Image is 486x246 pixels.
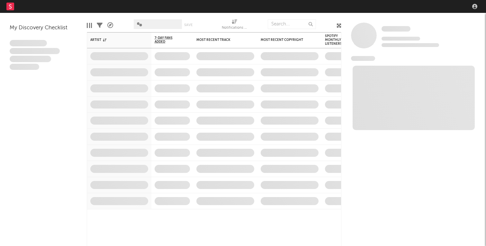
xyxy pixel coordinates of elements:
span: News Feed [351,56,375,61]
div: Filters [97,16,103,35]
div: Spotify Monthly Listeners [325,34,347,46]
span: Tracking Since: [DATE] [382,37,420,41]
span: Aliquam viverra [10,64,39,70]
div: Edit Columns [87,16,92,35]
button: Save [184,23,193,27]
div: Most Recent Copyright [261,38,309,42]
span: 0 fans last week [382,43,439,47]
a: Some Artist [382,26,410,32]
span: Praesent ac interdum [10,56,51,62]
span: Integer aliquet in purus et [10,48,60,54]
div: Notifications (Artist) [222,16,248,35]
span: 7-Day Fans Added [155,36,180,44]
input: Search... [268,19,316,29]
div: Artist [90,38,139,42]
div: My Discovery Checklist [10,24,77,32]
span: Lorem ipsum dolor [10,40,47,46]
div: Notifications (Artist) [222,24,248,32]
div: Most Recent Track [196,38,245,42]
div: A&R Pipeline [107,16,113,35]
